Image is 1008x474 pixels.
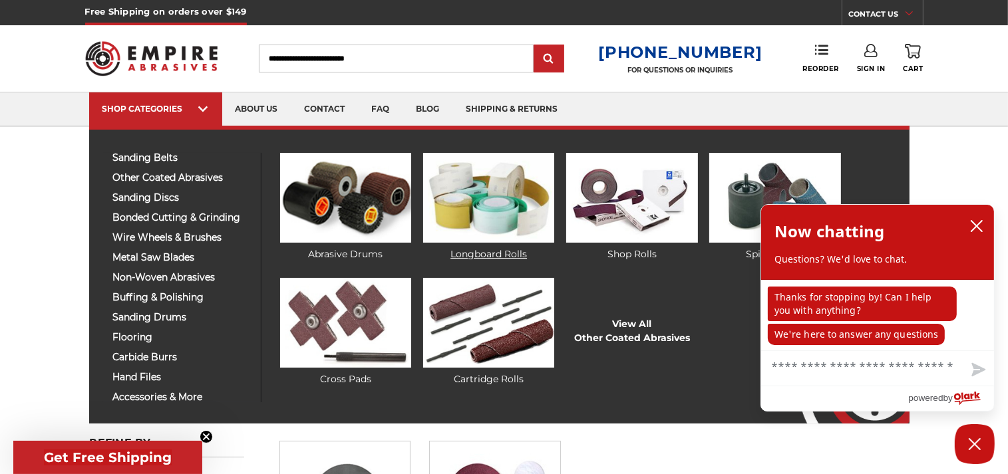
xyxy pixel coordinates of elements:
h5: Refine by [90,437,244,457]
img: Empire Abrasives [85,33,218,84]
a: Shop Rolls [566,153,697,261]
span: accessories & more [113,392,251,402]
span: sanding belts [113,153,251,163]
a: contact [291,92,359,126]
div: SHOP CATEGORIES [102,104,209,114]
img: Shop Rolls [566,153,697,243]
h2: Now chatting [774,218,884,245]
p: Questions? We'd love to chat. [774,253,981,266]
a: about us [222,92,291,126]
a: [PHONE_NUMBER] [598,43,762,62]
button: Send message [961,355,994,386]
a: Cartridge Rolls [423,278,554,386]
a: Reorder [802,44,839,72]
span: bonded cutting & grinding [113,213,251,223]
span: carbide burrs [113,352,251,362]
a: View AllOther Coated Abrasives [574,317,690,345]
span: powered [908,390,943,406]
a: Spiral Bands [709,153,840,261]
a: faq [359,92,403,126]
img: Longboard Rolls [423,153,554,243]
span: metal saw blades [113,253,251,263]
div: Get Free ShippingClose teaser [13,441,202,474]
button: Close Chatbox [955,424,995,464]
img: Cross Pads [280,278,411,368]
a: shipping & returns [453,92,572,126]
span: buffing & polishing [113,293,251,302]
p: Thanks for stopping by! Can I help you with anything? [768,287,957,321]
a: Abrasive Drums [280,153,411,261]
span: flooring [113,332,251,342]
a: CONTACT US [849,7,923,25]
img: Cartridge Rolls [423,278,554,368]
a: Cross Pads [280,278,411,386]
a: Powered by Olark [908,386,994,411]
span: Sign In [857,64,886,73]
div: olark chatbox [760,204,995,412]
div: chat [761,280,994,350]
span: Reorder [802,64,839,73]
span: by [943,390,953,406]
span: other coated abrasives [113,173,251,183]
a: Longboard Rolls [423,153,554,261]
span: Cart [903,64,923,73]
a: Cart [903,44,923,73]
p: FOR QUESTIONS OR INQUIRIES [598,66,762,74]
span: sanding drums [113,312,251,322]
span: Get Free Shipping [44,449,172,465]
span: hand files [113,372,251,382]
button: Close teaser [200,430,213,443]
a: blog [403,92,453,126]
button: close chatbox [966,216,987,236]
p: We're here to answer any questions [768,324,945,345]
span: non-woven abrasives [113,273,251,283]
img: Spiral Bands [709,153,840,243]
img: Abrasive Drums [280,153,411,243]
span: wire wheels & brushes [113,233,251,243]
span: sanding discs [113,193,251,203]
